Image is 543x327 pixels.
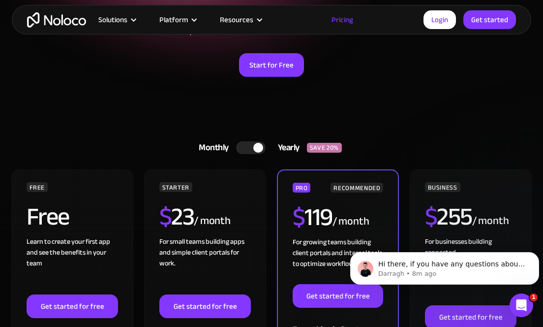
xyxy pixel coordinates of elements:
[463,10,516,29] a: Get started
[159,294,251,318] a: Get started for free
[425,204,472,229] h2: 255
[266,140,307,155] div: Yearly
[425,182,460,192] div: BUSINESS
[293,205,332,229] h2: 119
[423,10,456,29] a: Login
[208,13,273,26] div: Resources
[159,194,172,240] span: $
[346,231,543,300] iframe: Intercom notifications message
[425,194,437,240] span: $
[159,182,192,192] div: STARTER
[186,140,236,155] div: Monthly
[293,284,384,308] a: Get started for free
[27,236,119,294] div: Learn to create your first app and see the benefits in your team ‍
[293,237,384,284] div: For growing teams building client portals and internal tools to optimize workflows.
[159,236,251,294] div: For small teams building apps and simple client portals for work. ‍
[27,294,119,318] a: Get started for free
[319,13,365,26] a: Pricing
[510,294,533,317] iframe: Intercom live chat
[27,204,69,229] h2: Free
[307,143,342,153] div: SAVE 20%
[293,183,311,193] div: PRO
[530,294,538,301] span: 1
[220,13,253,26] div: Resources
[239,53,304,77] a: Start for Free
[293,194,305,240] span: $
[27,12,86,28] a: home
[27,182,48,192] div: FREE
[194,213,231,229] div: / month
[147,13,208,26] div: Platform
[98,13,127,26] div: Solutions
[472,213,509,229] div: / month
[159,204,194,229] h2: 23
[86,13,147,26] div: Solutions
[331,183,383,193] div: RECOMMENDED
[159,13,188,26] div: Platform
[332,214,369,229] div: / month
